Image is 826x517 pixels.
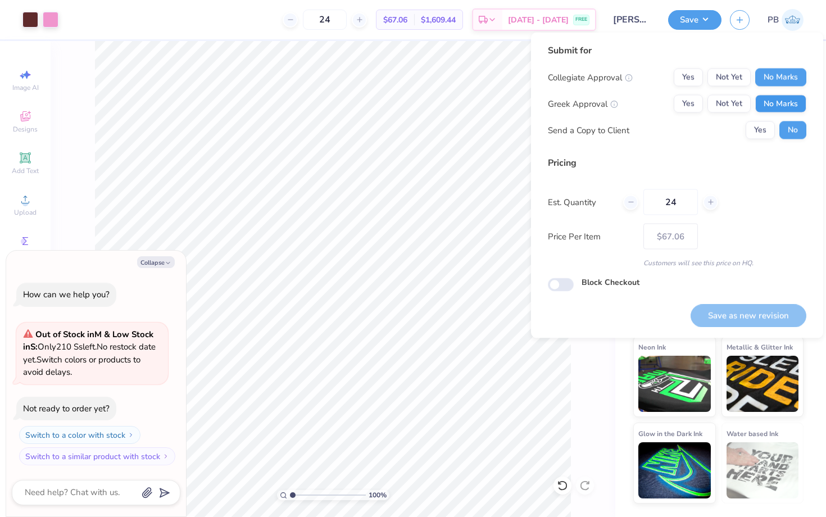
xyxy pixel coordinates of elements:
button: Yes [674,69,703,87]
span: Greek [17,250,34,258]
input: – – [643,189,698,215]
label: Est. Quantity [548,196,615,208]
img: Water based Ink [727,442,799,498]
span: $1,609.44 [421,14,456,26]
div: Not ready to order yet? [23,403,110,414]
span: Upload [14,208,37,217]
span: No restock date yet. [23,341,156,365]
span: Neon Ink [638,341,666,353]
div: Greek Approval [548,97,618,110]
button: Save [668,10,721,30]
span: Image AI [12,83,39,92]
button: No Marks [755,95,806,113]
span: 100 % [369,490,387,500]
label: Block Checkout [582,276,639,288]
img: Switch to a color with stock [128,432,134,438]
div: Collegiate Approval [548,71,633,84]
span: Glow in the Dark Ink [638,428,702,439]
button: Yes [746,121,775,139]
label: Price Per Item [548,230,635,243]
span: PB [768,13,779,26]
div: How can we help you? [23,289,110,300]
img: Neon Ink [638,356,711,412]
span: FREE [575,16,587,24]
span: [DATE] - [DATE] [508,14,569,26]
button: Not Yet [707,69,751,87]
strong: Out of Stock in M [35,329,104,340]
img: Switch to a similar product with stock [162,453,169,460]
span: $67.06 [383,14,407,26]
img: Glow in the Dark Ink [638,442,711,498]
span: Metallic & Glitter Ink [727,341,793,353]
input: Untitled Design [605,8,660,31]
span: Only 210 Ss left. Switch colors or products to avoid delays. [23,329,156,378]
img: Metallic & Glitter Ink [727,356,799,412]
input: – – [303,10,347,30]
div: Pricing [548,156,806,170]
img: Paridhi Bajaj [782,9,804,31]
button: No [779,121,806,139]
button: Yes [674,95,703,113]
span: Designs [13,125,38,134]
div: Customers will see this price on HQ. [548,258,806,268]
span: Add Text [12,166,39,175]
button: Not Yet [707,95,751,113]
div: Send a Copy to Client [548,124,629,137]
div: Submit for [548,44,806,57]
a: PB [768,9,804,31]
button: Collapse [137,256,175,268]
button: Switch to a similar product with stock [19,447,175,465]
span: Water based Ink [727,428,778,439]
button: No Marks [755,69,806,87]
button: Switch to a color with stock [19,426,140,444]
